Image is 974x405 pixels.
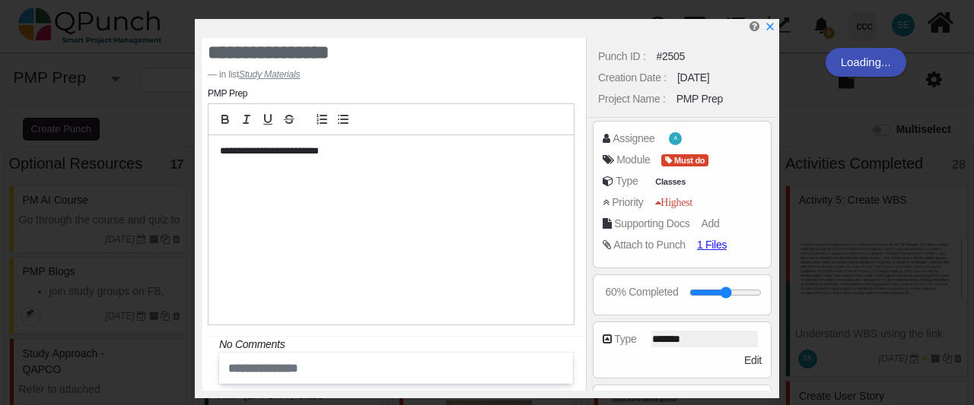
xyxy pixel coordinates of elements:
div: Loading... [826,48,906,77]
i: No Comments [219,338,285,350]
i: Edit Punch [750,21,759,32]
li: PMP Prep [208,87,247,100]
svg: x [765,21,775,32]
a: x [765,21,775,33]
